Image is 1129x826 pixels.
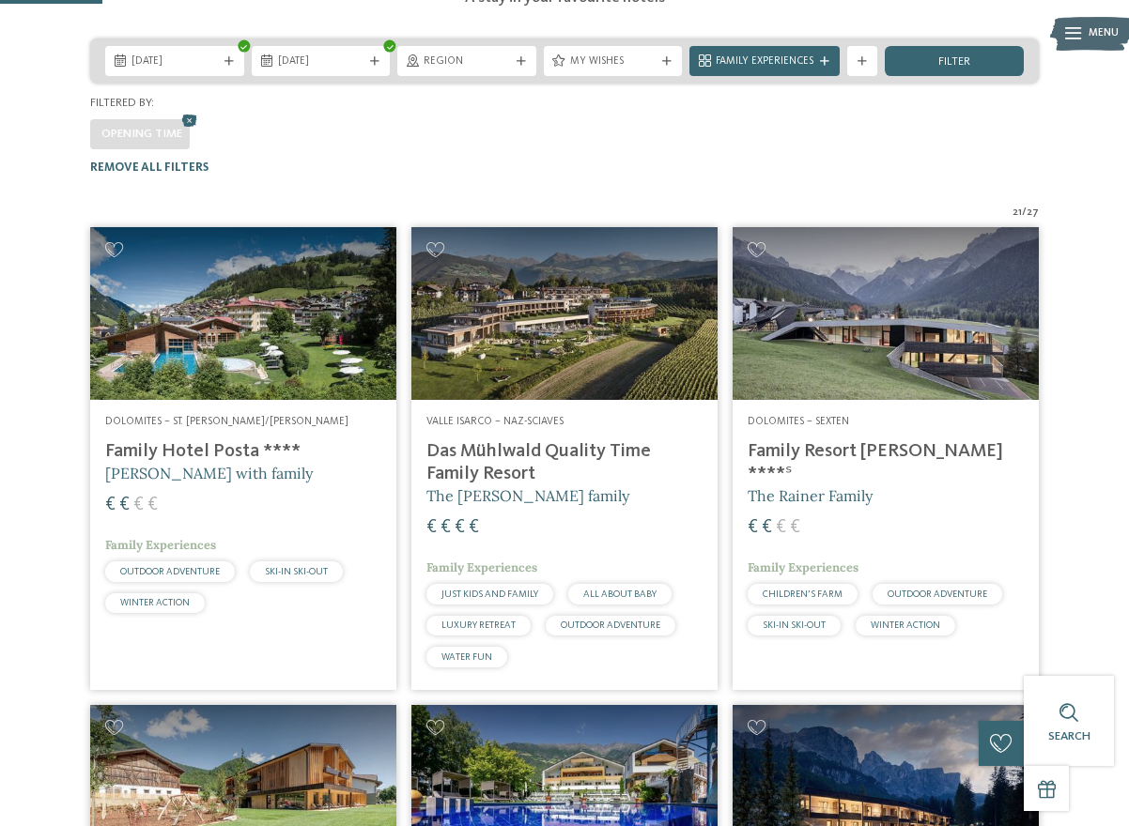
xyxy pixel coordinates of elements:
span: Filtered by: [90,97,154,109]
a: Looking for family hotels? Find the best ones here! Dolomites – St. [PERSON_NAME]/[PERSON_NAME] F... [90,227,396,690]
a: Looking for family hotels? Find the best ones here! Dolomites – Sexten Family Resort [PERSON_NAME... [733,227,1039,690]
span: € [748,518,758,537]
span: Remove all filters [90,161,209,174]
span: € [469,518,479,537]
span: [DATE] [131,54,218,69]
span: Family Experiences [105,537,216,553]
span: Dolomites – St. [PERSON_NAME]/[PERSON_NAME] [105,416,348,427]
span: 27 [1027,206,1039,221]
span: Family Experiences [426,559,537,575]
span: € [776,518,786,537]
img: Looking for family hotels? Find the best ones here! [90,227,396,399]
span: € [147,496,158,514]
span: SKI-IN SKI-OUT [265,567,328,576]
span: OUTDOOR ADVENTURE [888,589,987,599]
img: Family Resort Rainer ****ˢ [733,227,1039,399]
span: My wishes [570,54,657,69]
span: WINTER ACTION [120,598,190,607]
span: Family Experiences [716,54,813,69]
img: Looking for family hotels? Find the best ones here! [411,227,718,399]
h4: Family Hotel Posta **** [105,440,381,463]
span: WATER FUN [441,652,492,662]
span: € [441,518,451,537]
span: OUTDOOR ADVENTURE [561,620,660,630]
span: The [PERSON_NAME] family [426,486,629,505]
span: JUST KIDS AND FAMILY [441,589,538,599]
span: Dolomites – Sexten [748,416,849,427]
span: WINTER ACTION [871,620,940,630]
span: € [105,496,116,514]
span: € [133,496,144,514]
span: Search [1048,730,1090,742]
span: The Rainer Family [748,486,873,505]
a: Looking for family hotels? Find the best ones here! Valle Isarco – Naz-Sciaves Das Mühlwald Quali... [411,227,718,690]
span: OUTDOOR ADVENTURE [120,567,220,576]
h4: Das Mühlwald Quality Time Family Resort [426,440,703,485]
span: SKI-IN SKI-OUT [763,620,826,630]
span: Valle Isarco – Naz-Sciaves [426,416,564,427]
span: € [790,518,800,537]
span: € [119,496,130,514]
span: € [455,518,465,537]
span: Opening time [101,128,182,140]
span: Family Experiences [748,559,858,575]
span: € [426,518,437,537]
span: € [762,518,772,537]
span: ALL ABOUT BABY [583,589,657,599]
span: CHILDREN’S FARM [763,589,843,599]
span: [PERSON_NAME] with family [105,464,313,482]
span: LUXURY RETREAT [441,620,516,630]
h4: Family Resort [PERSON_NAME] ****ˢ [748,440,1024,485]
span: Region [424,54,510,69]
span: 21 [1013,206,1022,221]
span: / [1022,206,1027,221]
span: [DATE] [278,54,364,69]
span: filter [938,56,970,69]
